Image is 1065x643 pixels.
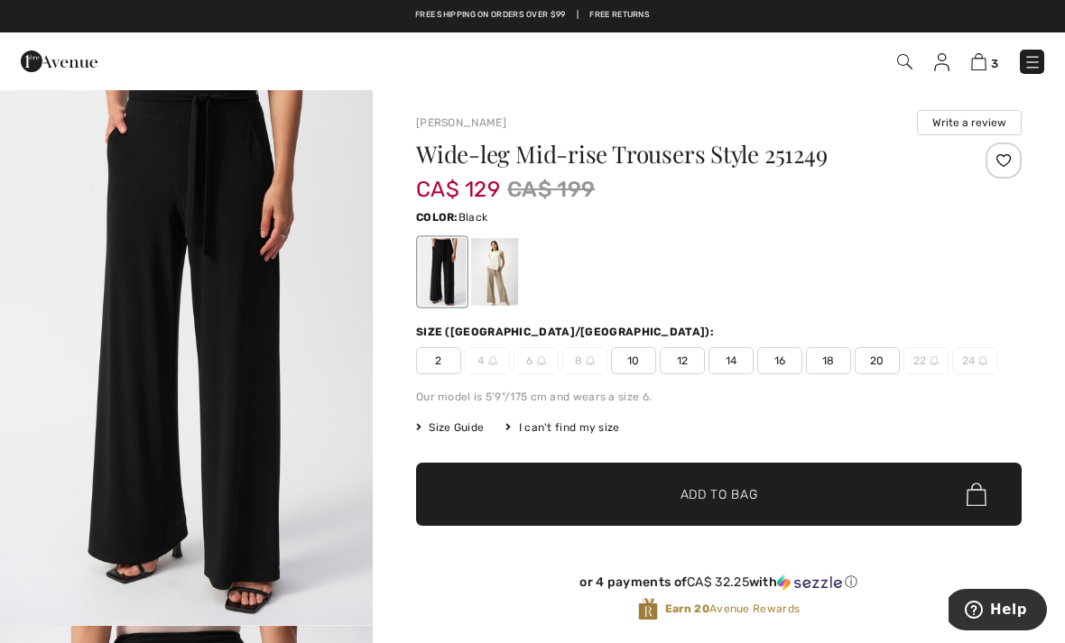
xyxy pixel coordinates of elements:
[465,347,510,374] span: 4
[806,347,851,374] span: 18
[537,356,546,365] img: ring-m.svg
[971,51,998,72] a: 3
[471,238,518,306] div: Dune
[777,574,842,591] img: Sezzle
[507,173,595,206] span: CA$ 199
[665,602,709,615] strong: Earn 20
[978,356,987,365] img: ring-m.svg
[660,347,705,374] span: 12
[952,347,997,374] span: 24
[967,482,986,506] img: Bag.svg
[757,347,802,374] span: 16
[934,53,949,71] img: My Info
[419,238,466,306] div: Black
[416,574,1022,597] div: or 4 payments ofCA$ 32.25withSezzle Click to learn more about Sezzle
[416,574,1022,591] div: or 4 payments of with
[458,211,488,224] span: Black
[586,356,595,365] img: ring-m.svg
[416,142,921,166] h1: Wide-leg Mid-rise Trousers Style 251249
[416,389,1022,405] div: Our model is 5'9"/175 cm and wears a size 6.
[577,9,579,22] span: |
[681,485,758,504] span: Add to Bag
[991,57,998,70] span: 3
[21,43,97,79] img: 1ère Avenue
[897,54,912,69] img: Search
[514,347,559,374] span: 6
[416,211,458,224] span: Color:
[611,347,656,374] span: 10
[488,356,497,365] img: ring-m.svg
[505,419,619,436] div: I can't find my size
[855,347,900,374] span: 20
[415,9,566,22] a: Free shipping on orders over $99
[930,356,939,365] img: ring-m.svg
[21,51,97,69] a: 1ère Avenue
[708,347,754,374] span: 14
[687,574,749,590] span: CA$ 32.25
[1023,53,1042,71] img: Menu
[416,159,500,202] span: CA$ 129
[416,463,1022,526] button: Add to Bag
[638,597,658,621] img: Avenue Rewards
[562,347,607,374] span: 8
[416,347,461,374] span: 2
[589,9,650,22] a: Free Returns
[903,347,949,374] span: 22
[665,601,800,617] span: Avenue Rewards
[917,110,1022,135] button: Write a review
[416,324,718,340] div: Size ([GEOGRAPHIC_DATA]/[GEOGRAPHIC_DATA]):
[971,53,986,70] img: Shopping Bag
[949,589,1047,634] iframe: Opens a widget where you can find more information
[416,419,484,436] span: Size Guide
[416,116,506,129] a: [PERSON_NAME]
